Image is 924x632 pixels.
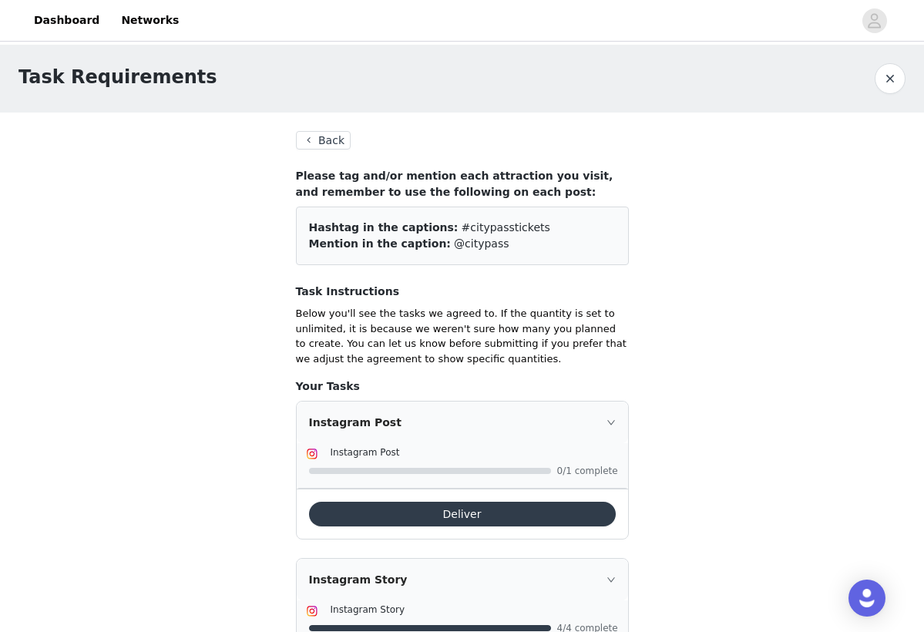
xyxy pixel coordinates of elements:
[454,237,509,250] span: @citypass
[297,559,628,600] div: icon: rightInstagram Story
[112,3,188,38] a: Networks
[296,284,629,300] h4: Task Instructions
[331,447,400,458] span: Instagram Post
[331,604,405,615] span: Instagram Story
[309,237,451,250] span: Mention in the caption:
[306,448,318,460] img: Instagram Icon
[18,63,217,91] h1: Task Requirements
[848,580,885,617] div: Open Intercom Messenger
[25,3,109,38] a: Dashboard
[297,402,628,443] div: icon: rightInstagram Post
[296,168,629,200] h4: Please tag and/or mention each attraction you visit, and remember to use the following on each post:
[296,131,351,150] button: Back
[306,605,318,617] img: Instagram Icon
[462,221,550,234] span: #citypasstickets
[309,221,459,234] span: Hashtag in the captions:
[296,306,629,366] p: Below you'll see the tasks we agreed to. If the quantity is set to unlimited, it is because we we...
[867,8,882,33] div: avatar
[296,378,629,395] h4: Your Tasks
[606,418,616,427] i: icon: right
[606,575,616,584] i: icon: right
[557,466,619,476] span: 0/1 complete
[309,502,616,526] button: Deliver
